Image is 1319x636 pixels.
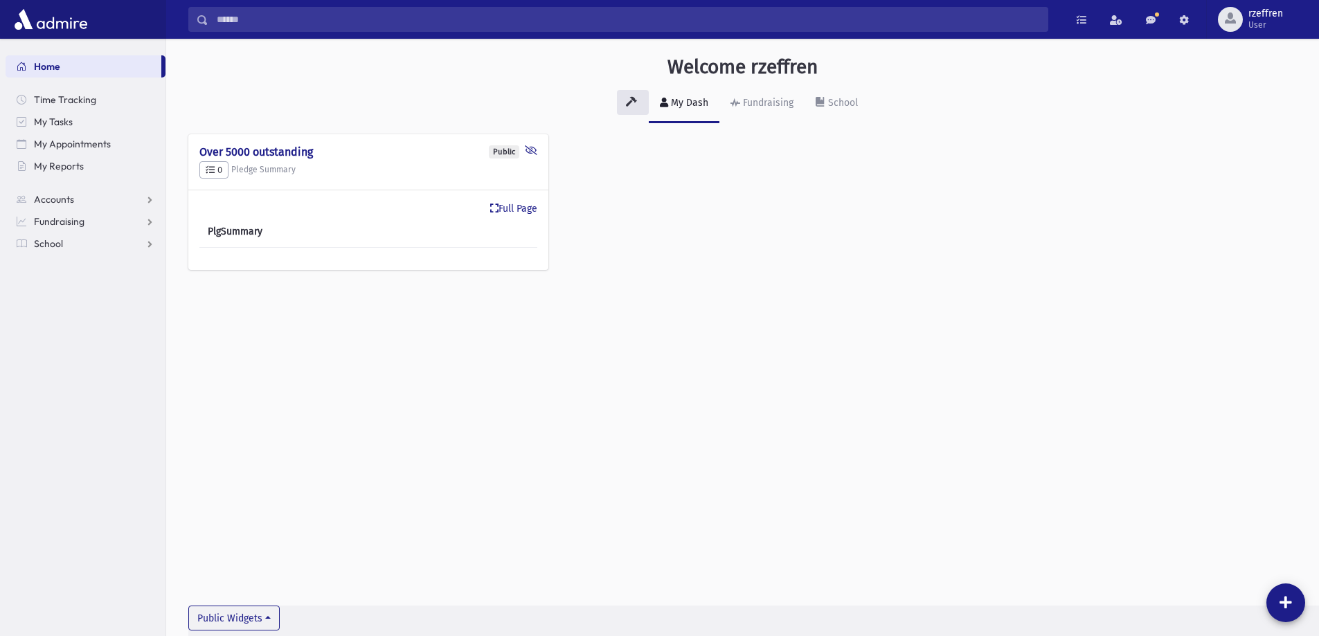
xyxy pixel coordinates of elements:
[34,160,84,172] span: My Reports
[208,7,1048,32] input: Search
[6,155,165,177] a: My Reports
[6,210,165,233] a: Fundraising
[11,6,91,33] img: AdmirePro
[199,161,537,179] h5: Pledge Summary
[6,55,161,78] a: Home
[825,97,858,109] div: School
[6,133,165,155] a: My Appointments
[34,215,84,228] span: Fundraising
[6,188,165,210] a: Accounts
[34,116,73,128] span: My Tasks
[6,233,165,255] a: School
[34,93,96,106] span: Time Tracking
[667,55,818,79] h3: Welcome rzeffren
[34,237,63,250] span: School
[740,97,793,109] div: Fundraising
[668,97,708,109] div: My Dash
[34,193,74,206] span: Accounts
[719,84,805,123] a: Fundraising
[34,138,111,150] span: My Appointments
[805,84,869,123] a: School
[199,161,228,179] button: 0
[188,606,280,630] button: Public Widgets
[1248,8,1283,19] span: rzeffren
[199,145,537,158] h4: Over 5000 outstanding
[490,201,537,216] a: Full Page
[1248,19,1283,30] span: User
[6,111,165,133] a: My Tasks
[649,84,719,123] a: My Dash
[199,216,375,248] th: PlgSummary
[206,165,222,175] span: 0
[6,89,165,111] a: Time Tracking
[34,60,60,73] span: Home
[489,145,519,158] div: Public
